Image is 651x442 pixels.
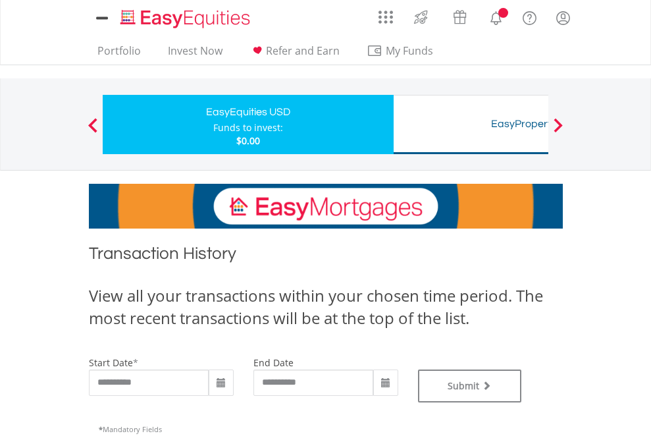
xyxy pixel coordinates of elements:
[118,8,255,30] img: EasyEquities_Logo.png
[89,285,563,330] div: View all your transactions within your chosen time period. The most recent transactions will be a...
[115,3,255,30] a: Home page
[213,121,283,134] div: Funds to invest:
[89,242,563,271] h1: Transaction History
[370,3,402,24] a: AppsGrid
[367,42,453,59] span: My Funds
[236,134,260,147] span: $0.00
[99,424,162,434] span: Mandatory Fields
[410,7,432,28] img: thrive-v2.svg
[163,44,228,65] a: Invest Now
[440,3,479,28] a: Vouchers
[111,103,386,121] div: EasyEquities USD
[80,124,106,138] button: Previous
[418,370,522,402] button: Submit
[244,44,345,65] a: Refer and Earn
[513,3,546,30] a: FAQ's and Support
[253,356,294,369] label: end date
[546,3,580,32] a: My Profile
[449,7,471,28] img: vouchers-v2.svg
[378,10,393,24] img: grid-menu-icon.svg
[89,184,563,229] img: EasyMortage Promotion Banner
[266,43,340,58] span: Refer and Earn
[479,3,513,30] a: Notifications
[89,356,133,369] label: start date
[92,44,146,65] a: Portfolio
[545,124,571,138] button: Next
